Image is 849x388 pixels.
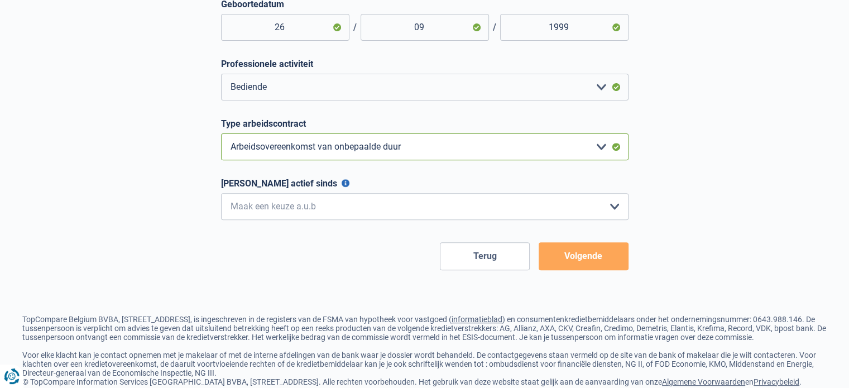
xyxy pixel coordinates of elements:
[662,377,745,386] a: Algemene Voorwaarden
[221,118,629,129] label: Type arbeidscontract
[361,14,489,41] input: Maand (MM)
[349,22,361,32] span: /
[342,179,349,187] button: [PERSON_NAME] actief sinds
[440,242,530,270] button: Terug
[221,178,629,189] label: [PERSON_NAME] actief sinds
[754,377,799,386] a: Privacybeleid
[539,242,629,270] button: Volgende
[452,315,502,324] a: informatieblad
[489,22,500,32] span: /
[221,14,349,41] input: Dag (DD)
[500,14,629,41] input: Jaar (JJJJ)
[221,59,629,69] label: Professionele activiteit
